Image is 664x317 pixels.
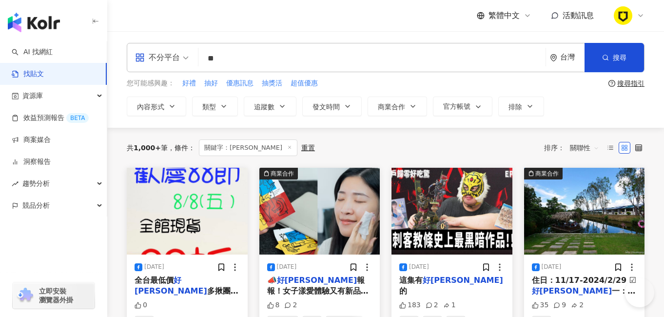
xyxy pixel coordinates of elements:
[585,43,644,72] button: 搜尋
[199,139,297,156] span: 關鍵字：[PERSON_NAME]
[204,79,218,88] span: 抽好
[127,79,175,88] span: 您可能感興趣：
[284,300,297,310] div: 2
[532,286,612,296] mark: 好[PERSON_NAME]
[399,286,407,296] span: 的
[277,263,297,271] div: [DATE]
[262,79,282,88] span: 抽獎活
[625,278,654,307] iframe: Help Scout Beacon - Open
[535,169,559,178] div: 商業合作
[508,103,522,111] span: 排除
[498,97,544,116] button: 排除
[12,47,53,57] a: searchAI 找網紅
[135,53,145,62] span: appstore
[267,300,280,310] div: 8
[254,103,274,111] span: 追蹤數
[290,78,318,89] button: 超值優惠
[8,13,60,32] img: logo
[550,54,557,61] span: environment
[12,157,51,167] a: 洞察報告
[563,11,594,20] span: 活動訊息
[39,287,73,304] span: 立即安裝 瀏覽器外掛
[614,6,632,25] img: RH.png
[409,263,429,271] div: [DATE]
[267,276,277,285] span: 📣
[378,103,405,111] span: 商業合作
[608,80,615,87] span: question-circle
[244,97,296,116] button: 追蹤數
[571,300,584,310] div: 2
[553,300,566,310] div: 9
[271,169,294,178] div: 商業合作
[259,168,380,255] button: 商業合作
[426,300,438,310] div: 2
[544,140,605,156] div: 排序：
[204,78,218,89] button: 抽好
[168,144,195,152] span: 條件 ：
[22,195,50,217] span: 競品分析
[277,276,357,285] mark: 好[PERSON_NAME]
[22,173,50,195] span: 趨勢分析
[226,79,254,88] span: 優惠訊息
[399,300,421,310] div: 183
[617,79,644,87] div: 搜尋指引
[291,79,318,88] span: 超值優惠
[192,97,238,116] button: 類型
[182,79,196,88] span: 好禮
[127,97,186,116] button: 內容形式
[135,276,207,296] mark: 好[PERSON_NAME]
[302,97,362,116] button: 發文時間
[12,113,89,123] a: 效益預測報告BETA
[542,263,562,271] div: [DATE]
[488,10,520,21] span: 繁體中文
[13,282,95,309] a: chrome extension立即安裝 瀏覽器外掛
[127,144,168,152] div: 共 筆
[259,168,380,255] img: post-image
[433,97,492,116] button: 官方帳號
[368,97,427,116] button: 商業合作
[137,103,164,111] span: 內容形式
[12,180,19,187] span: rise
[524,168,645,255] img: post-image
[570,140,599,156] span: 關聯性
[135,50,180,65] div: 不分平台
[443,102,470,110] span: 官方帳號
[613,54,626,61] span: 搜尋
[524,168,645,255] button: 商業合作
[391,168,512,255] img: post-image
[127,168,248,255] img: post-image
[135,300,147,310] div: 0
[202,103,216,111] span: 類型
[532,300,549,310] div: 35
[22,85,43,107] span: 資源庫
[443,300,456,310] div: 1
[16,288,35,303] img: chrome extension
[12,69,44,79] a: 找貼文
[560,53,585,61] div: 台灣
[532,276,637,285] span: 住日：11/17-2024/2/29 ☑
[261,78,283,89] button: 抽獎活
[399,276,423,285] span: 這集有
[134,144,161,152] span: 1,000+
[144,263,164,271] div: [DATE]
[135,276,174,285] span: 全台最低價
[226,78,254,89] button: 優惠訊息
[423,276,503,285] mark: 好[PERSON_NAME]
[182,78,196,89] button: 好禮
[312,103,340,111] span: 發文時間
[12,135,51,145] a: 商案媒合
[301,144,315,152] div: 重置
